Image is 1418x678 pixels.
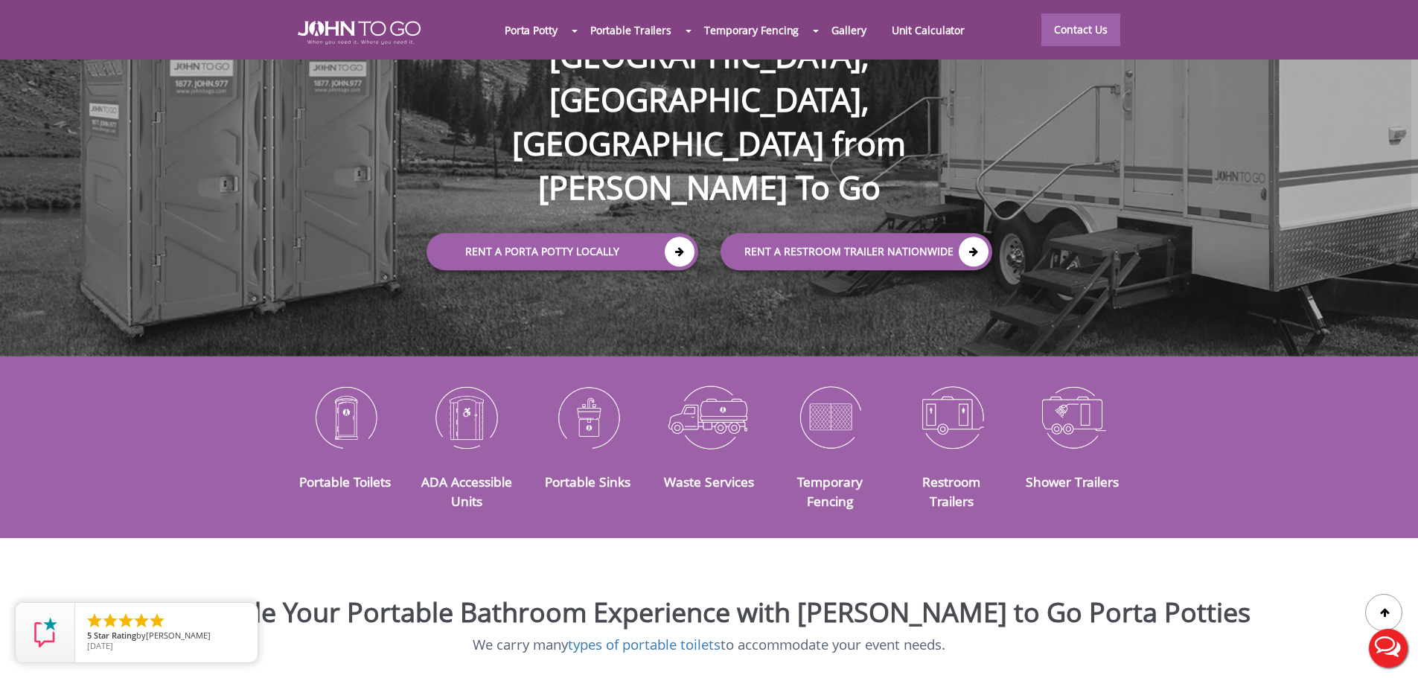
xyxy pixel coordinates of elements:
a: Restroom Trailers [922,473,980,510]
li:  [148,612,166,630]
a: Contact Us [1041,13,1120,46]
img: Portable-Sinks-icon_N.png [538,378,637,455]
h2: Upgrade Your Portable Bathroom Experience with [PERSON_NAME] to Go Porta Potties [11,598,1407,627]
li:  [132,612,150,630]
button: Live Chat [1358,618,1418,678]
span: [PERSON_NAME] [146,630,211,641]
span: [DATE] [87,640,113,651]
span: Star Rating [94,630,136,641]
a: Unit Calculator [879,14,978,46]
img: Temporary-Fencing-cion_N.png [781,378,880,455]
a: Waste Services [664,473,754,490]
img: JOHN to go [298,21,421,45]
a: rent a RESTROOM TRAILER Nationwide [721,233,992,270]
a: Temporary Fencing [692,14,811,46]
img: Review Rating [31,618,60,647]
li:  [101,612,119,630]
a: Portable Toilets [299,473,391,490]
img: Waste-Services-icon_N.png [660,378,758,455]
span: 5 [87,630,92,641]
a: types of portable toilets [568,635,721,653]
a: Gallery [819,14,878,46]
a: Portable Trailers [578,14,684,46]
a: Portable Sinks [545,473,630,490]
a: Shower Trailers [1026,473,1119,490]
p: We carry many to accommodate your event needs. [11,635,1407,655]
img: Restroom-Trailers-icon_N.png [902,378,1001,455]
span: by [87,631,246,642]
li:  [117,612,135,630]
a: Rent a Porta Potty Locally [427,233,698,270]
img: ADA-Accessible-Units-icon_N.png [417,378,516,455]
img: Portable-Toilets-icon_N.png [296,378,395,455]
a: Porta Potty [492,14,570,46]
li:  [86,612,103,630]
img: Shower-Trailers-icon_N.png [1023,378,1122,455]
a: ADA Accessible Units [421,473,512,510]
a: Temporary Fencing [797,473,863,510]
